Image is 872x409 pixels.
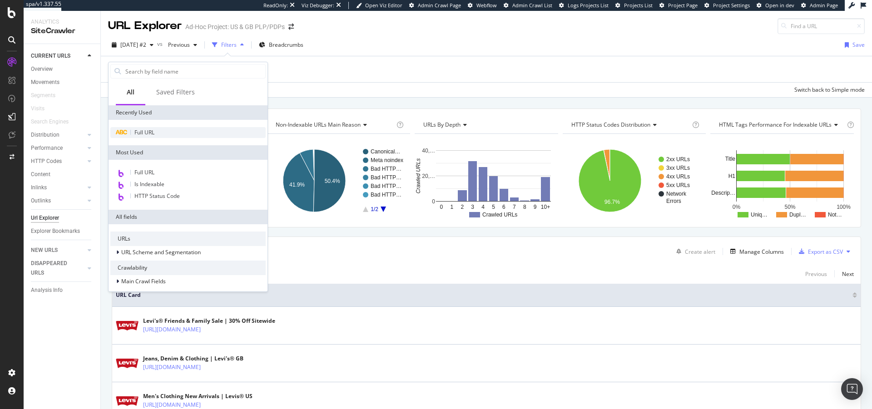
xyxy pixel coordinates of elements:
[108,18,182,34] div: URL Explorer
[842,268,854,279] button: Next
[31,157,62,166] div: HTTP Codes
[371,148,400,155] text: Canonical…
[728,173,736,179] text: H1
[267,141,411,220] svg: A chart.
[185,22,285,31] div: Ad-Hoc Project: US & GB PLP/PDPs
[255,38,307,52] button: Breadcrumbs
[121,248,201,256] span: URL Scheme and Segmentation
[828,212,842,218] text: Not…
[31,143,85,153] a: Performance
[666,165,690,171] text: 3xx URLs
[541,204,550,210] text: 10+
[143,325,201,334] a: [URL][DOMAIN_NAME]
[719,121,832,128] span: HTML Tags Performance for Indexable URLs
[712,190,736,196] text: Descrip…
[432,198,436,205] text: 0
[289,182,305,188] text: 41.9%
[789,212,806,218] text: Dupl…
[523,204,526,210] text: 8
[208,38,248,52] button: Filters
[371,206,378,212] text: 1/2
[673,244,715,259] button: Create alert
[31,170,94,179] a: Content
[476,2,497,9] span: Webflow
[116,321,139,330] img: main image
[765,2,794,9] span: Open in dev
[481,204,485,210] text: 4
[471,204,475,210] text: 3
[263,2,288,9] div: ReadOnly:
[727,246,784,257] button: Manage Columns
[415,158,421,193] text: Crawled URLs
[415,141,558,220] svg: A chart.
[31,130,59,140] div: Distribution
[221,41,237,49] div: Filters
[143,317,275,325] div: Levi's® Friends & Family Sale | 30% Off Sitewide
[668,2,698,9] span: Project Page
[121,277,166,285] span: Main Crawl Fields
[31,91,55,100] div: Segments
[666,156,690,163] text: 2xx URLs
[157,40,164,48] span: vs
[666,182,690,188] text: 5xx URLs
[659,2,698,9] a: Project Page
[31,196,51,206] div: Outlinks
[31,18,93,26] div: Analytics
[108,38,157,52] button: [DATE] #2
[143,363,201,372] a: [URL][DOMAIN_NAME]
[852,41,865,49] div: Save
[710,141,854,220] svg: A chart.
[739,248,784,256] div: Manage Columns
[717,118,845,132] h4: HTML Tags Performance for Indexable URLs
[31,227,80,236] div: Explorer Bookmarks
[422,148,436,154] text: 40,…
[468,2,497,9] a: Webflow
[276,121,361,128] span: Non-Indexable URLs Main Reason
[164,38,201,52] button: Previous
[31,64,94,74] a: Overview
[31,246,85,255] a: NEW URLS
[31,64,53,74] div: Overview
[31,286,63,295] div: Analysis Info
[134,192,180,200] span: HTTP Status Code
[31,78,94,87] a: Movements
[116,359,139,368] img: main image
[269,41,303,49] span: Breadcrumbs
[778,18,865,34] input: Find a URL
[842,270,854,278] div: Next
[461,204,464,210] text: 2
[795,244,843,259] button: Export as CSV
[666,173,690,180] text: 4xx URLs
[604,199,620,205] text: 96.7%
[31,117,78,127] a: Search Engines
[801,2,838,9] a: Admin Page
[423,121,461,128] span: URLs by Depth
[837,204,851,210] text: 100%
[440,204,443,210] text: 0
[116,291,850,299] span: URL Card
[568,2,609,9] span: Logs Projects List
[791,83,865,97] button: Switch back to Simple mode
[127,88,134,97] div: All
[356,2,402,9] a: Open Viz Editor
[451,204,454,210] text: 1
[31,259,77,278] div: DISAPPEARED URLS
[757,2,794,9] a: Open in dev
[841,38,865,52] button: Save
[725,156,736,162] text: Title
[371,166,401,172] text: Bad HTTP…
[571,121,650,128] span: HTTP Status Codes Distribution
[31,104,54,113] a: Visits
[134,168,154,176] span: Full URL
[805,270,827,278] div: Previous
[31,51,85,61] a: CURRENT URLS
[31,78,59,87] div: Movements
[513,204,516,210] text: 7
[502,204,505,210] text: 6
[785,204,796,210] text: 50%
[134,128,154,136] span: Full URL
[143,355,243,363] div: Jeans, Denim & Clothing | Levi's® GB
[624,2,653,9] span: Projects List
